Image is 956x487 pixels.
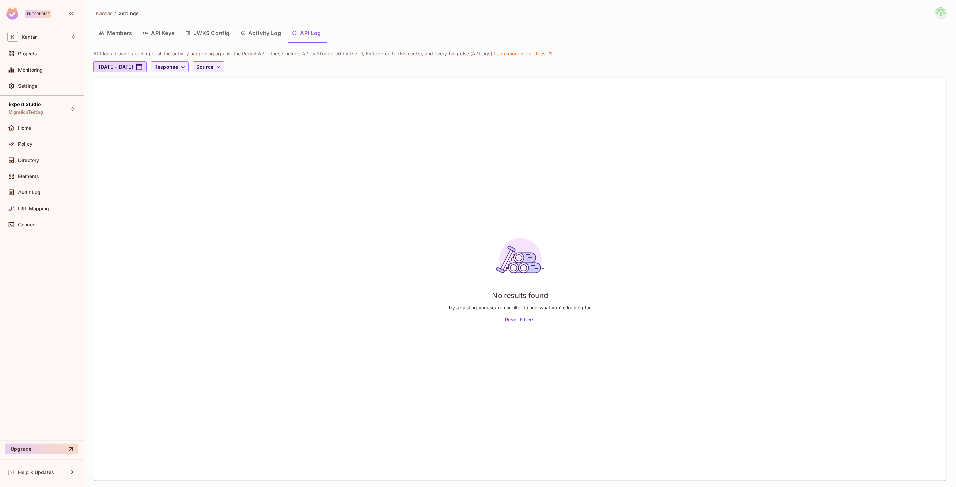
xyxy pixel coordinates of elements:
[502,315,538,325] button: Reset Filters
[9,102,41,107] span: Export Studio
[180,25,235,41] button: JWKS Config
[18,125,31,131] span: Home
[196,63,213,71] span: Source
[193,61,224,72] button: Source
[18,158,39,163] span: Directory
[18,174,39,179] span: Elements
[119,10,139,16] span: Settings
[18,190,40,195] span: Audit Log
[935,8,946,19] img: Devesh.Kumar@Kantar.com
[18,67,43,73] span: Monitoring
[5,444,78,454] button: Upgrade
[151,61,189,72] button: Response
[18,141,32,147] span: Policy
[494,51,553,57] a: Learn more in our docs.
[448,304,592,311] p: Try adjusting your search or filter to find what you’re looking for.
[22,34,37,40] span: Workspace: Kantar
[235,25,287,41] button: Activity Log
[7,32,18,42] span: K
[18,206,49,211] span: URL Mapping
[9,109,43,115] span: MigrationTesting
[18,83,37,89] span: Settings
[18,222,37,227] span: Connect
[154,63,178,71] span: Response
[286,25,326,41] button: API Log
[114,10,116,16] li: /
[18,51,37,56] span: Projects
[492,290,548,300] h1: No results found
[93,25,137,41] button: Members
[96,10,112,16] span: Kantar
[137,25,180,41] button: API Keys
[93,61,147,72] button: [DATE]-[DATE]
[25,10,51,18] div: Enterprise
[6,7,18,20] img: SReyMgAAAABJRU5ErkJggg==
[93,51,937,57] p: API logs provide auditing of all the activity happening against the Permit API - these include AP...
[18,470,54,475] span: Help & Updates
